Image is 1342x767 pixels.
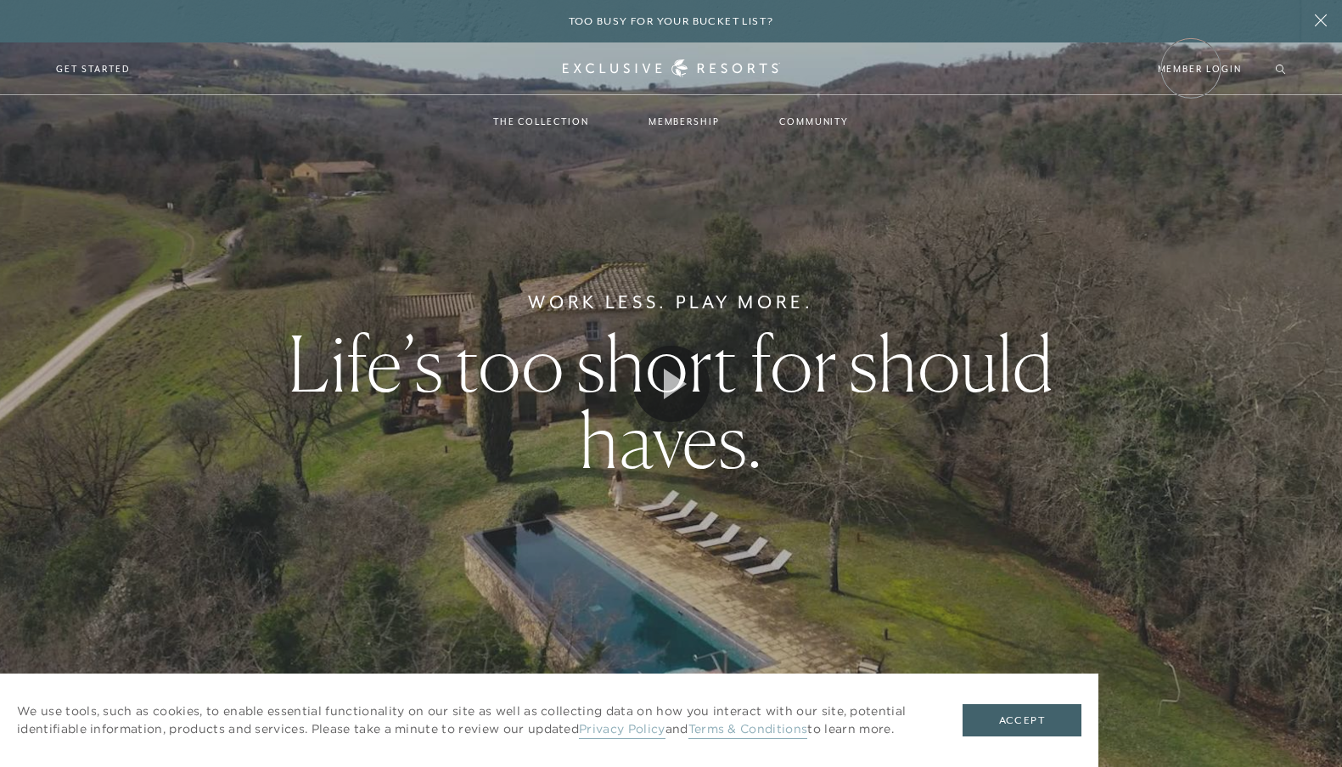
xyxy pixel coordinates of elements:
h6: Too busy for your bucket list? [569,14,774,30]
a: The Collection [476,97,606,146]
a: Community [762,97,866,146]
p: We use tools, such as cookies, to enable essential functionality on our site as well as collectin... [17,702,929,738]
a: Terms & Conditions [688,721,808,739]
h1: Life’s too short for should haves. [234,325,1107,478]
a: Get Started [56,61,130,76]
a: Membership [632,97,737,146]
h6: Work Less. Play More. [528,289,814,316]
a: Privacy Policy [579,721,665,739]
button: Accept [963,704,1081,736]
a: Member Login [1158,61,1242,76]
